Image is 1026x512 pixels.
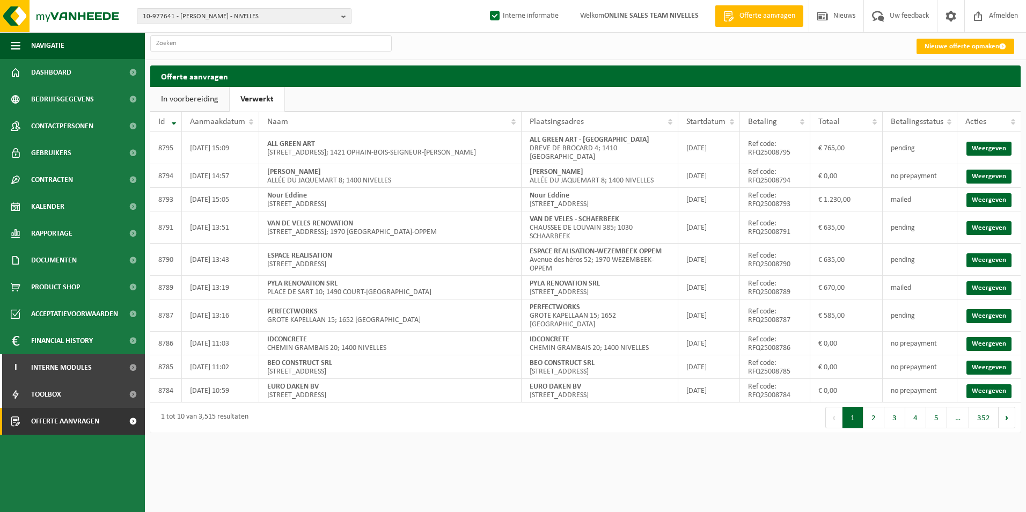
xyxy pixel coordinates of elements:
[522,379,678,403] td: [STREET_ADDRESS]
[267,383,319,391] strong: EURO DAKEN BV
[259,211,522,244] td: [STREET_ADDRESS]; 1970 [GEOGRAPHIC_DATA]-OPPEM
[966,253,1012,267] a: Weergeven
[926,407,947,428] button: 5
[267,359,332,367] strong: BEO CONSTRUCT SRL
[158,118,165,126] span: Id
[150,299,182,332] td: 8787
[810,244,883,276] td: € 635,00
[810,379,883,403] td: € 0,00
[150,35,392,52] input: Zoeken
[740,164,810,188] td: Ref code: RFQ25008794
[678,211,739,244] td: [DATE]
[259,299,522,332] td: GROTE KAPELLAAN 15; 1652 [GEOGRAPHIC_DATA]
[267,118,288,126] span: Naam
[810,211,883,244] td: € 635,00
[966,142,1012,156] a: Weergeven
[917,39,1014,54] a: Nieuwe offerte opmaken
[259,188,522,211] td: [STREET_ADDRESS]
[604,12,699,20] strong: ONLINE SALES TEAM NIVELLES
[182,188,259,211] td: [DATE] 15:05
[737,11,798,21] span: Offerte aanvragen
[891,144,915,152] span: pending
[678,276,739,299] td: [DATE]
[678,355,739,379] td: [DATE]
[810,355,883,379] td: € 0,00
[31,354,92,381] span: Interne modules
[530,383,581,391] strong: EURO DAKEN BV
[678,379,739,403] td: [DATE]
[31,59,71,86] span: Dashboard
[267,308,318,316] strong: PERFECTWORKS
[182,132,259,164] td: [DATE] 15:09
[740,132,810,164] td: Ref code: RFQ25008795
[748,118,777,126] span: Betaling
[31,381,61,408] span: Toolbox
[966,193,1012,207] a: Weergeven
[150,164,182,188] td: 8794
[137,8,351,24] button: 10-977641 - [PERSON_NAME] - NIVELLES
[810,164,883,188] td: € 0,00
[740,332,810,355] td: Ref code: RFQ25008786
[150,379,182,403] td: 8784
[150,211,182,244] td: 8791
[259,379,522,403] td: [STREET_ADDRESS]
[156,408,248,427] div: 1 tot 10 van 3,515 resultaten
[143,9,337,25] span: 10-977641 - [PERSON_NAME] - NIVELLES
[966,281,1012,295] a: Weergeven
[678,164,739,188] td: [DATE]
[966,170,1012,184] a: Weergeven
[182,355,259,379] td: [DATE] 11:02
[810,188,883,211] td: € 1.230,00
[999,407,1015,428] button: Next
[522,276,678,299] td: [STREET_ADDRESS]
[740,299,810,332] td: Ref code: RFQ25008787
[810,299,883,332] td: € 585,00
[150,87,229,112] a: In voorbereiding
[530,335,569,343] strong: IDCONCRETE
[891,284,911,292] span: mailed
[259,132,522,164] td: [STREET_ADDRESS]; 1421 OPHAIN-BOIS-SEIGNEUR-[PERSON_NAME]
[31,32,64,59] span: Navigatie
[267,168,321,176] strong: [PERSON_NAME]
[530,136,649,144] strong: ALL GREEN ART - [GEOGRAPHIC_DATA]
[522,299,678,332] td: GROTE KAPELLAAN 15; 1652 [GEOGRAPHIC_DATA]
[740,276,810,299] td: Ref code: RFQ25008789
[884,407,905,428] button: 3
[150,355,182,379] td: 8785
[522,164,678,188] td: ALLÉE DU JAQUEMART 8; 1400 NIVELLES
[150,244,182,276] td: 8790
[818,118,840,126] span: Totaal
[259,244,522,276] td: [STREET_ADDRESS]
[965,118,986,126] span: Acties
[31,327,93,354] span: Financial History
[182,276,259,299] td: [DATE] 13:19
[522,188,678,211] td: [STREET_ADDRESS]
[966,384,1012,398] a: Weergeven
[891,118,943,126] span: Betalingsstatus
[522,355,678,379] td: [STREET_ADDRESS]
[678,244,739,276] td: [DATE]
[678,299,739,332] td: [DATE]
[31,166,73,193] span: Contracten
[905,407,926,428] button: 4
[530,168,583,176] strong: [PERSON_NAME]
[678,188,739,211] td: [DATE]
[31,301,118,327] span: Acceptatievoorwaarden
[810,132,883,164] td: € 765,00
[31,220,72,247] span: Rapportage
[530,247,662,255] strong: ESPACE REALISATION-WEZEMBEEK OPPEM
[522,332,678,355] td: CHEMIN GRAMBAIS 20; 1400 NIVELLES
[530,118,584,126] span: Plaatsingsadres
[31,140,71,166] span: Gebruikers
[530,192,569,200] strong: Nour Eddine
[150,332,182,355] td: 8786
[825,407,842,428] button: Previous
[891,363,937,371] span: no prepayment
[150,65,1021,86] h2: Offerte aanvragen
[891,387,937,395] span: no prepayment
[715,5,803,27] a: Offerte aanvragen
[182,211,259,244] td: [DATE] 13:51
[190,118,245,126] span: Aanmaakdatum
[969,407,999,428] button: 352
[966,309,1012,323] a: Weergeven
